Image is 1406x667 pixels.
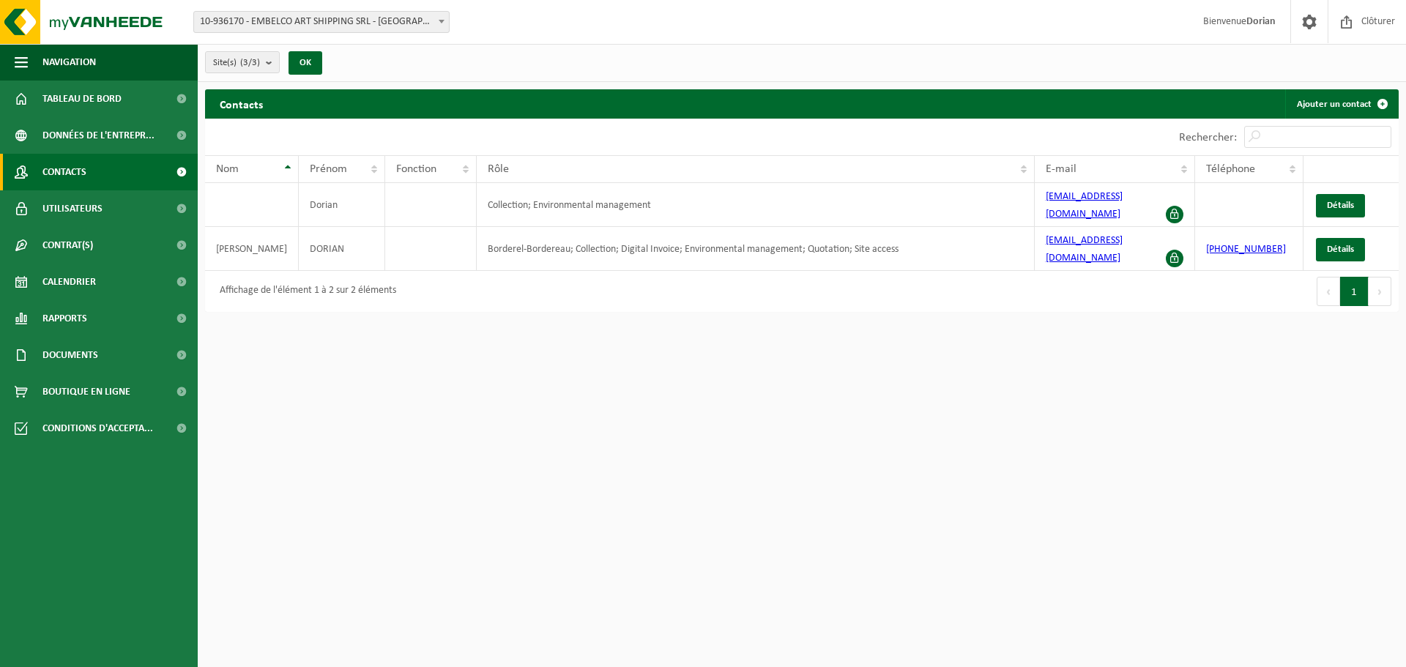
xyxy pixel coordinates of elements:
[213,52,260,74] span: Site(s)
[1317,277,1340,306] button: Previous
[216,163,239,175] span: Nom
[42,264,96,300] span: Calendrier
[310,163,347,175] span: Prénom
[1285,89,1397,119] a: Ajouter un contact
[42,154,86,190] span: Contacts
[477,183,1034,227] td: Collection; Environmental management
[299,183,385,227] td: Dorian
[289,51,322,75] button: OK
[488,163,509,175] span: Rôle
[1206,163,1255,175] span: Téléphone
[1340,277,1369,306] button: 1
[1046,191,1123,220] a: [EMAIL_ADDRESS][DOMAIN_NAME]
[42,373,130,410] span: Boutique en ligne
[205,227,299,271] td: [PERSON_NAME]
[1046,163,1076,175] span: E-mail
[42,190,103,227] span: Utilisateurs
[1327,201,1354,210] span: Détails
[212,278,396,305] div: Affichage de l'élément 1 à 2 sur 2 éléments
[42,227,93,264] span: Contrat(s)
[1316,194,1365,217] a: Détails
[194,12,449,32] span: 10-936170 - EMBELCO ART SHIPPING SRL - ETTERBEEK
[477,227,1034,271] td: Borderel-Bordereau; Collection; Digital Invoice; Environmental management; Quotation; Site access
[240,58,260,67] count: (3/3)
[1316,238,1365,261] a: Détails
[396,163,436,175] span: Fonction
[299,227,385,271] td: DORIAN
[1046,235,1123,264] a: [EMAIL_ADDRESS][DOMAIN_NAME]
[1246,16,1276,27] strong: Dorian
[1206,244,1286,255] a: [PHONE_NUMBER]
[1327,245,1354,254] span: Détails
[1179,132,1237,144] label: Rechercher:
[1369,277,1391,306] button: Next
[42,300,87,337] span: Rapports
[42,337,98,373] span: Documents
[42,117,155,154] span: Données de l'entrepr...
[42,410,153,447] span: Conditions d'accepta...
[205,89,278,118] h2: Contacts
[42,81,122,117] span: Tableau de bord
[193,11,450,33] span: 10-936170 - EMBELCO ART SHIPPING SRL - ETTERBEEK
[42,44,96,81] span: Navigation
[205,51,280,73] button: Site(s)(3/3)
